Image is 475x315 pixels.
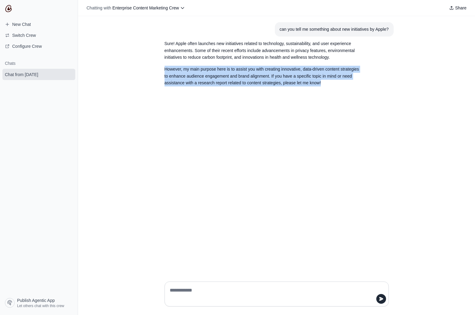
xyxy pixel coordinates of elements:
button: Switch Crew [2,30,75,40]
img: CrewAI Logo [5,5,12,12]
span: New Chat [12,21,31,27]
span: Switch Crew [12,32,36,38]
a: Publish Agentic App Let others chat with this crew [2,296,75,310]
button: Share [447,4,469,12]
button: Chatting with Enterprise Content Marketing Crew [84,4,187,12]
section: User message [275,22,394,37]
span: Chatting with [87,5,111,11]
span: Configure Crew [12,43,42,49]
span: Share [455,5,466,11]
a: Chat from [DATE] [2,69,75,80]
span: Enterprise Content Marketing Crew [112,5,179,10]
section: Response [160,37,364,90]
span: Chat from [DATE] [5,72,38,78]
a: Configure Crew [2,41,75,51]
p: However, my main purpose here is to assist you with creating innovative, data-driven content stra... [165,66,360,86]
span: Let others chat with this crew [17,303,64,308]
span: Publish Agentic App [17,297,55,303]
div: can you tell me something about new initiatives by Apple? [280,26,389,33]
a: New Chat [2,19,75,29]
p: Sure! Apple often launches new initiatives related to technology, sustainability, and user experi... [165,40,360,61]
